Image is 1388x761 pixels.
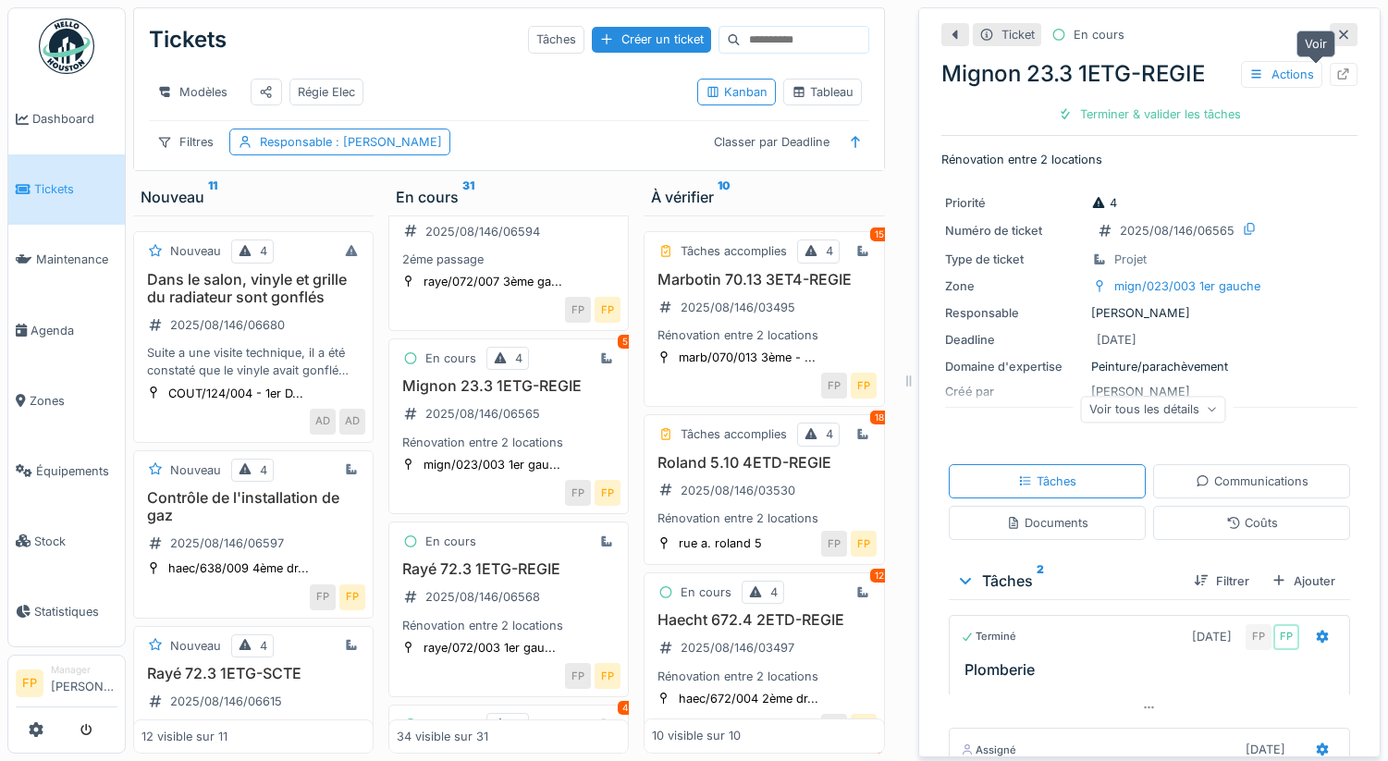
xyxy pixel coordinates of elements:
[8,576,125,646] a: Statistiques
[945,358,1084,375] div: Domaine d'expertise
[792,83,854,101] div: Tableau
[851,714,877,740] div: FP
[679,690,818,707] div: haec/672/004 2ème dr...
[652,271,876,288] h3: Marbotin 70.13 3ET4-REGIE
[424,456,560,473] div: mign/023/003 1er gau...
[424,639,556,657] div: raye/072/003 1er gau...
[1192,628,1232,645] div: [DATE]
[945,277,1084,295] div: Zone
[956,570,1179,592] div: Tâches
[652,728,741,745] div: 10 visible sur 10
[652,454,876,472] h3: Roland 5.10 4ETD-REGIE
[149,16,227,64] div: Tickets
[964,661,1342,679] h3: Plomberie
[425,405,540,423] div: 2025/08/146/06565
[681,583,731,601] div: En cours
[1186,569,1257,594] div: Filtrer
[961,629,1016,644] div: Terminé
[618,335,633,349] div: 5
[310,584,336,610] div: FP
[945,251,1084,268] div: Type de ticket
[141,665,365,682] h3: Rayé 72.3 1ETG-SCTE
[30,392,117,410] span: Zones
[1097,331,1136,349] div: [DATE]
[679,349,816,366] div: marb/070/013 3ème - ...
[8,436,125,506] a: Équipements
[1001,26,1035,43] div: Ticket
[397,434,620,451] div: Rénovation entre 2 locations
[168,385,303,402] div: COUT/124/004 - 1er D...
[310,409,336,435] div: AD
[718,186,731,208] sup: 10
[1114,277,1260,295] div: mign/023/003 1er gauche
[36,251,117,268] span: Maintenance
[945,304,1084,322] div: Responsable
[681,242,787,260] div: Tâches accomplies
[149,129,222,155] div: Filtres
[339,409,365,435] div: AD
[260,133,442,151] div: Responsable
[565,663,591,689] div: FP
[51,663,117,703] li: [PERSON_NAME]
[528,26,584,53] div: Tâches
[8,295,125,365] a: Agenda
[31,322,117,339] span: Agenda
[1074,26,1124,43] div: En cours
[16,669,43,697] li: FP
[681,482,795,499] div: 2025/08/146/03530
[770,583,778,601] div: 4
[141,489,365,524] h3: Contrôle de l'installation de gaz
[941,151,1357,168] p: Rénovation entre 2 locations
[826,425,833,443] div: 4
[397,728,488,745] div: 34 visible sur 31
[945,331,1084,349] div: Deadline
[141,186,366,208] div: Nouveau
[8,506,125,576] a: Stock
[851,373,877,399] div: FP
[8,154,125,225] a: Tickets
[1081,396,1226,423] div: Voir tous les détails
[515,716,522,733] div: 4
[170,534,284,552] div: 2025/08/146/06597
[170,242,221,260] div: Nouveau
[706,129,838,155] div: Classer par Deadline
[424,273,562,290] div: raye/072/007 3ème ga...
[34,533,117,550] span: Stock
[652,611,876,629] h3: Haecht 672.4 2ETD-REGIE
[870,411,889,424] div: 18
[397,251,620,268] div: 2éme passage
[652,326,876,344] div: Rénovation entre 2 locations
[821,373,847,399] div: FP
[681,299,795,316] div: 2025/08/146/03495
[679,534,762,552] div: rue a. roland 5
[945,194,1084,212] div: Priorité
[1226,514,1278,532] div: Coûts
[851,531,877,557] div: FP
[961,743,1016,758] div: Assigné
[1018,473,1076,490] div: Tâches
[945,222,1084,239] div: Numéro de ticket
[592,27,711,52] div: Créer un ticket
[1296,31,1335,57] div: Voir
[1264,569,1343,594] div: Ajouter
[260,637,267,655] div: 4
[149,79,236,105] div: Modèles
[565,297,591,323] div: FP
[425,533,476,550] div: En cours
[618,701,633,715] div: 4
[595,480,620,506] div: FP
[462,186,474,208] sup: 31
[1037,570,1044,592] sup: 2
[141,728,227,745] div: 12 visible sur 11
[681,425,787,443] div: Tâches accomplies
[425,223,540,240] div: 2025/08/146/06594
[39,18,94,74] img: Badge_color-CXgf-gQk.svg
[170,316,285,334] div: 2025/08/146/06680
[170,637,221,655] div: Nouveau
[170,693,282,710] div: 2025/08/146/06615
[397,617,620,634] div: Rénovation entre 2 locations
[706,83,768,101] div: Kanban
[1241,61,1322,88] div: Actions
[425,350,476,367] div: En cours
[8,84,125,154] a: Dashboard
